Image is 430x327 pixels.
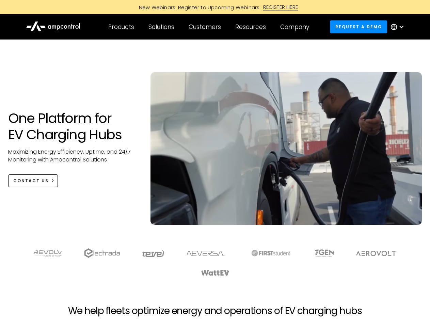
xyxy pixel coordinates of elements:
[132,4,263,11] div: New Webinars: Register to Upcoming Webinars
[235,23,266,31] div: Resources
[280,23,309,31] div: Company
[148,23,174,31] div: Solutions
[68,305,362,317] h2: We help fleets optimize energy and operations of EV charging hubs
[330,20,387,33] a: Request a demo
[263,3,298,11] div: REGISTER HERE
[62,3,368,11] a: New Webinars: Register to Upcoming WebinarsREGISTER HERE
[8,148,137,163] p: Maximizing Energy Efficiency, Uptime, and 24/7 Monitoring with Ampcontrol Solutions
[13,178,49,184] div: CONTACT US
[201,270,229,276] img: WattEV logo
[108,23,134,31] div: Products
[356,251,396,256] img: Aerovolt Logo
[8,110,137,143] h1: One Platform for EV Charging Hubs
[8,174,58,187] a: CONTACT US
[84,248,120,258] img: electrada logo
[189,23,221,31] div: Customers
